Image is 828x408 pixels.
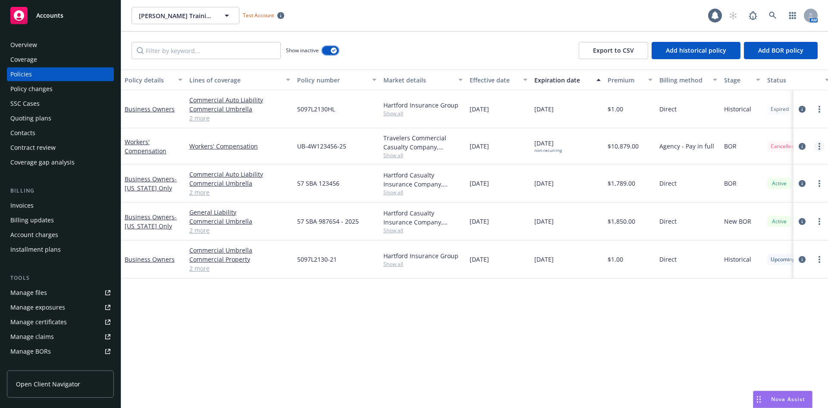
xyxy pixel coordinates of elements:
span: [DATE] [470,217,489,226]
div: Manage claims [10,330,54,344]
div: Manage files [10,286,47,300]
a: Start snowing [724,7,742,24]
span: 5097L2130HL [297,104,335,114]
span: Direct [659,217,677,226]
button: Add BOR policy [744,42,818,59]
span: 57 SBA 987654 - 2025 [297,217,359,226]
span: Expired [771,105,789,113]
span: New BOR [724,217,751,226]
a: more [814,104,825,114]
span: Show all [383,227,463,234]
a: Switch app [784,7,801,24]
span: BOR [724,179,737,188]
a: Business Owners [125,213,177,230]
a: Commercial Umbrella [189,179,290,188]
a: Workers' Compensation [125,138,166,155]
div: Status [767,76,820,85]
a: Contacts [7,126,114,140]
div: Quoting plans [10,111,51,125]
span: $1,850.00 [608,217,635,226]
a: Invoices [7,199,114,212]
button: Expiration date [531,70,604,90]
a: Accounts [7,3,114,28]
button: Market details [380,70,466,90]
a: Manage files [7,286,114,300]
a: 2 more [189,188,290,197]
span: Historical [724,104,751,114]
span: [DATE] [470,255,489,264]
a: Search [764,7,781,24]
span: Add BOR policy [758,46,803,54]
div: Account charges [10,228,58,242]
button: [PERSON_NAME] Training Empire [132,7,239,24]
a: circleInformation [797,104,807,114]
span: Direct [659,104,677,114]
span: Show inactive [286,47,319,54]
span: Active [771,218,788,225]
div: Hartford Casualty Insurance Company, Hartford Insurance Group [383,171,463,189]
span: - [US_STATE] Only [125,175,177,192]
span: Cancelled [771,142,794,150]
a: Business Owners [125,175,177,192]
span: $10,879.00 [608,142,639,151]
span: 5097L2130-21 [297,255,337,264]
div: Overview [10,38,37,52]
div: Market details [383,76,453,85]
a: Overview [7,38,114,52]
input: Filter by keyword... [132,42,281,59]
span: $1.00 [608,104,623,114]
div: SSC Cases [10,97,40,111]
button: Stage [721,70,764,90]
a: Installment plans [7,243,114,256]
div: Coverage gap analysis [10,155,75,169]
div: Summary of insurance [10,359,76,373]
div: Stage [724,76,751,85]
div: Drag to move [753,391,764,408]
div: Travelers Commercial Casualty Company, Travelers Insurance [383,133,463,152]
a: General Liability [189,208,290,217]
a: Report a Bug [744,7,762,24]
span: Direct [659,255,677,264]
div: Billing updates [10,213,54,227]
div: Hartford Insurance Group [383,101,463,110]
div: Hartford Insurance Group [383,251,463,260]
span: Nova Assist [771,395,805,403]
div: Manage certificates [10,315,67,329]
a: Commercial Auto Liability [189,170,290,179]
span: [DATE] [534,104,554,114]
a: circleInformation [797,141,807,152]
span: $1,789.00 [608,179,635,188]
div: Policy details [125,76,173,85]
a: Coverage [7,53,114,66]
div: non-recurring [534,148,562,153]
span: [DATE] [534,139,562,153]
a: Manage claims [7,330,114,344]
div: Manage BORs [10,345,51,358]
div: Billing method [659,76,708,85]
div: Tools [7,274,114,282]
div: Hartford Casualty Insurance Company, Hartford Insurance Group [383,209,463,227]
div: Manage exposures [10,300,65,314]
span: - [US_STATE] Only [125,213,177,230]
div: Policy number [297,76,367,85]
span: Add historical policy [666,46,726,54]
span: Upcoming [771,256,795,263]
span: [DATE] [534,255,554,264]
a: Quoting plans [7,111,114,125]
div: Policy changes [10,82,53,96]
a: Coverage gap analysis [7,155,114,169]
div: Expiration date [534,76,591,85]
span: Accounts [36,12,63,19]
a: Workers' Compensation [189,142,290,151]
a: Manage exposures [7,300,114,314]
a: Account charges [7,228,114,242]
button: Export to CSV [579,42,648,59]
a: Business Owners [125,105,175,113]
a: Manage BORs [7,345,114,358]
span: $1.00 [608,255,623,264]
a: Manage certificates [7,315,114,329]
span: [DATE] [470,142,489,151]
div: Installment plans [10,243,61,256]
div: Coverage [10,53,37,66]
